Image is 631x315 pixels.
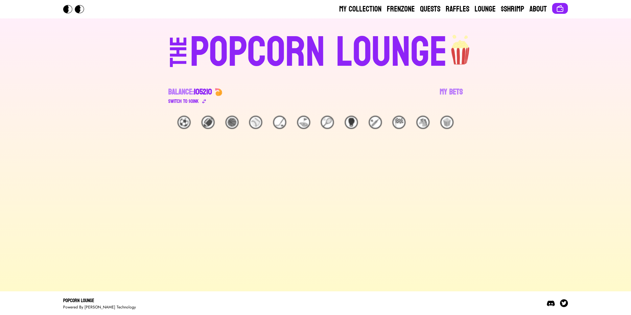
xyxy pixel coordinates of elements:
[194,85,212,99] span: 105210
[273,116,286,129] div: 🏒
[63,5,89,13] img: Popcorn
[297,116,310,129] div: ⛳️
[420,4,440,14] a: Quests
[167,36,191,80] div: THE
[201,116,215,129] div: 🏈
[190,32,447,74] div: POPCORN LOUNGE
[501,4,524,14] a: $Shrimp
[447,29,474,66] img: popcorn
[215,88,222,96] img: 🍤
[387,4,415,14] a: Frenzone
[392,116,406,129] div: 🏁
[560,299,568,307] img: Twitter
[440,116,454,129] div: 🍿
[63,297,136,304] div: Popcorn Lounge
[529,4,547,14] a: About
[168,87,212,97] div: Balance:
[113,29,518,74] a: THEPOPCORN LOUNGEpopcorn
[440,87,463,105] a: My Bets
[369,116,382,129] div: 🏏
[225,116,239,129] div: 🏀
[63,304,136,310] div: Powered By [PERSON_NAME] Technology
[547,299,555,307] img: Discord
[339,4,382,14] a: My Collection
[168,97,199,105] div: Switch to $ OINK
[446,4,469,14] a: Raffles
[416,116,430,129] div: 🐴
[556,5,564,12] img: Connect wallet
[345,116,358,129] div: 🥊
[321,116,334,129] div: 🎾
[475,4,496,14] a: Lounge
[177,116,191,129] div: ⚽️
[249,116,262,129] div: ⚾️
